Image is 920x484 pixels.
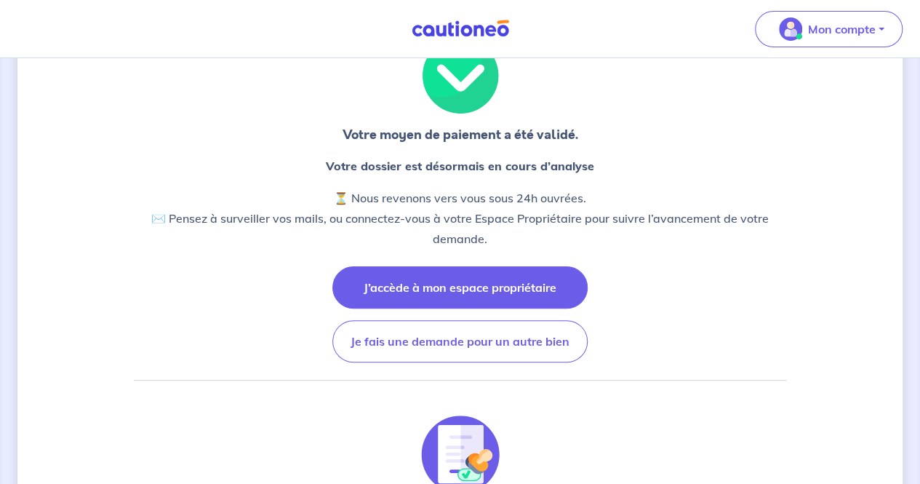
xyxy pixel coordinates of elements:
[755,11,903,47] button: illu_account_valid_menu.svgMon compte
[779,17,802,41] img: illu_account_valid_menu.svg
[808,20,876,38] p: Mon compte
[343,125,578,144] p: Votre moyen de paiement a été validé.
[332,320,588,362] button: Je fais une demande pour un autre bien
[332,266,588,309] button: J’accède à mon espace propriétaire
[326,159,594,173] strong: Votre dossier est désormais en cours d’analyse
[145,188,775,249] p: ⏳ Nous revenons vers vous sous 24h ouvrées. ✉️ Pensez à surveiller vos mails, ou connectez-vous à...
[406,20,515,38] img: Cautioneo
[421,38,500,114] img: illu_valid.svg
